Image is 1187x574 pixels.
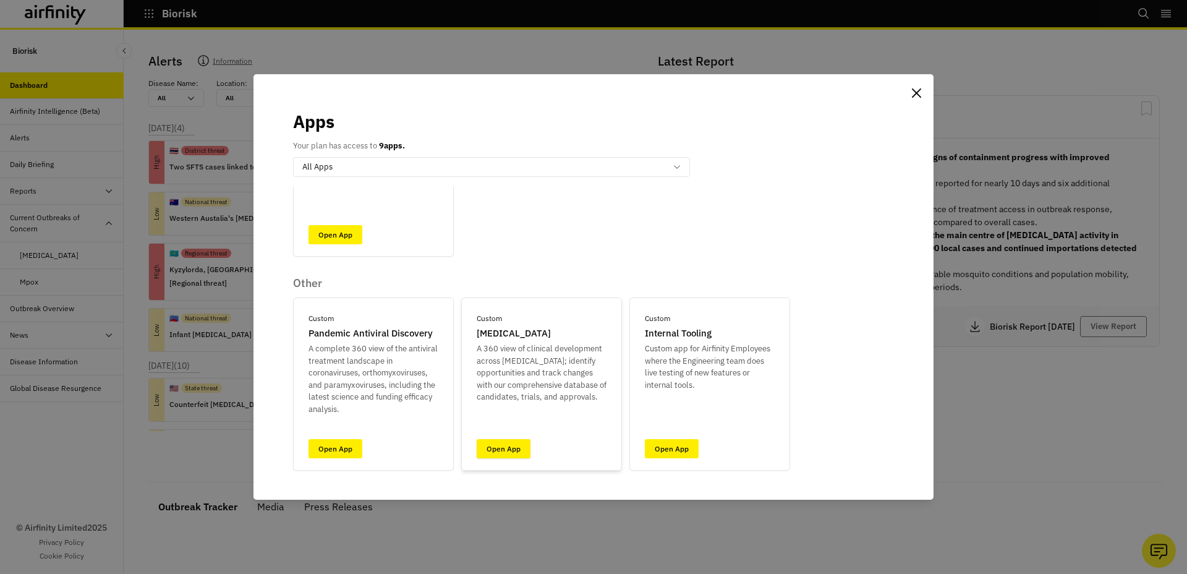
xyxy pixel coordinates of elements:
button: Close [906,83,926,103]
p: Custom [645,313,670,324]
p: Custom app for Airfinity Employees where the Engineering team does live testing of new features o... [645,343,775,391]
p: All Apps [302,161,333,173]
p: Internal Tooling [645,327,712,341]
p: Pandemic Antiviral Discovery [308,327,433,341]
a: Open App [645,439,699,458]
a: Open App [308,225,362,244]
p: A complete 360 view of the antiviral treatment landscape in coronaviruses, orthomyxoviruses, and ... [308,343,438,415]
p: Custom [477,313,502,324]
p: Custom [308,313,334,324]
p: A 360 view of clinical development across [MEDICAL_DATA]; identify opportunities and track change... [477,343,606,403]
p: [MEDICAL_DATA] [477,327,551,341]
p: Other [293,276,790,290]
a: Open App [477,439,530,458]
p: Apps [293,109,334,135]
b: 9 apps. [379,140,405,151]
a: Open App [308,439,362,458]
p: Your plan has access to [293,140,405,152]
